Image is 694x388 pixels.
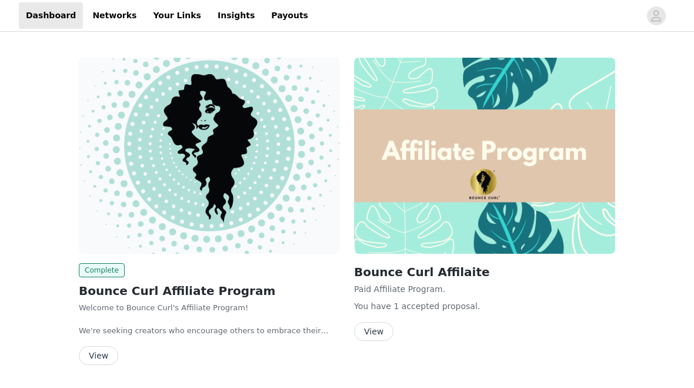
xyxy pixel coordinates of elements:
[79,263,125,277] span: Complete
[354,58,615,254] img: Bounce Curl
[354,327,393,336] a: View
[79,351,118,360] a: View
[79,346,118,365] button: View
[354,322,393,341] button: View
[85,2,144,29] a: Networks
[79,302,340,314] p: Welcome to Bounce Curl's Affiliate Program!
[19,2,83,29] a: Dashboard
[354,283,615,296] p: Paid Affiliate Program.
[264,2,315,29] a: Payouts
[79,282,340,300] h2: Bounce Curl Affiliate Program
[146,2,208,29] a: Your Links
[354,263,615,281] h2: Bounce Curl Affilaite
[650,6,662,25] div: avatar
[354,300,615,313] p: You have 1 accepted proposal .
[79,58,340,254] img: Bounce Curl
[79,325,340,337] p: We're seeking creators who encourage others to embrace their natural curls. If this sounds like y...
[211,2,262,29] a: Insights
